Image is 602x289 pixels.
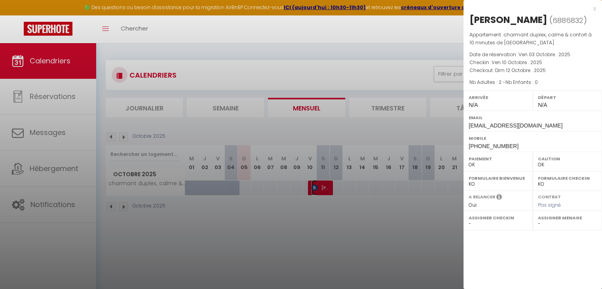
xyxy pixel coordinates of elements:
[469,143,518,149] span: [PHONE_NUMBER]
[469,79,538,86] span: Nb Adultes : 2 -
[469,67,596,74] p: Checkout :
[469,93,528,101] label: Arrivée
[553,15,583,25] span: 6886832
[538,202,561,208] span: Pas signé
[538,155,597,163] label: Caution
[495,67,546,74] span: Dim 12 Octobre . 2025
[538,194,561,199] label: Contrat
[469,31,592,46] span: charmant duplex, calme & confort à 10 minutes de [GEOGRAPHIC_DATA]
[538,214,597,222] label: Assigner Menage
[469,31,596,47] p: Appartement :
[549,15,587,26] span: ( )
[538,174,597,182] label: Formulaire Checkin
[469,194,495,200] label: A relancer
[469,214,528,222] label: Assigner Checkin
[538,102,547,108] span: N/A
[469,102,478,108] span: N/A
[538,93,597,101] label: Départ
[469,174,528,182] label: Formulaire Bienvenue
[492,59,542,66] span: Ven 10 Octobre . 2025
[469,155,528,163] label: Paiement
[496,194,502,202] i: Sélectionner OUI si vous souhaiter envoyer les séquences de messages post-checkout
[469,59,596,67] p: Checkin :
[469,13,547,26] div: [PERSON_NAME]
[505,79,538,86] span: Nb Enfants : 0
[469,122,562,129] span: [EMAIL_ADDRESS][DOMAIN_NAME]
[469,51,596,59] p: Date de réservation :
[518,51,570,58] span: Ven 03 Octobre . 2025
[469,114,597,122] label: Email
[469,134,597,142] label: Mobile
[463,4,596,13] div: x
